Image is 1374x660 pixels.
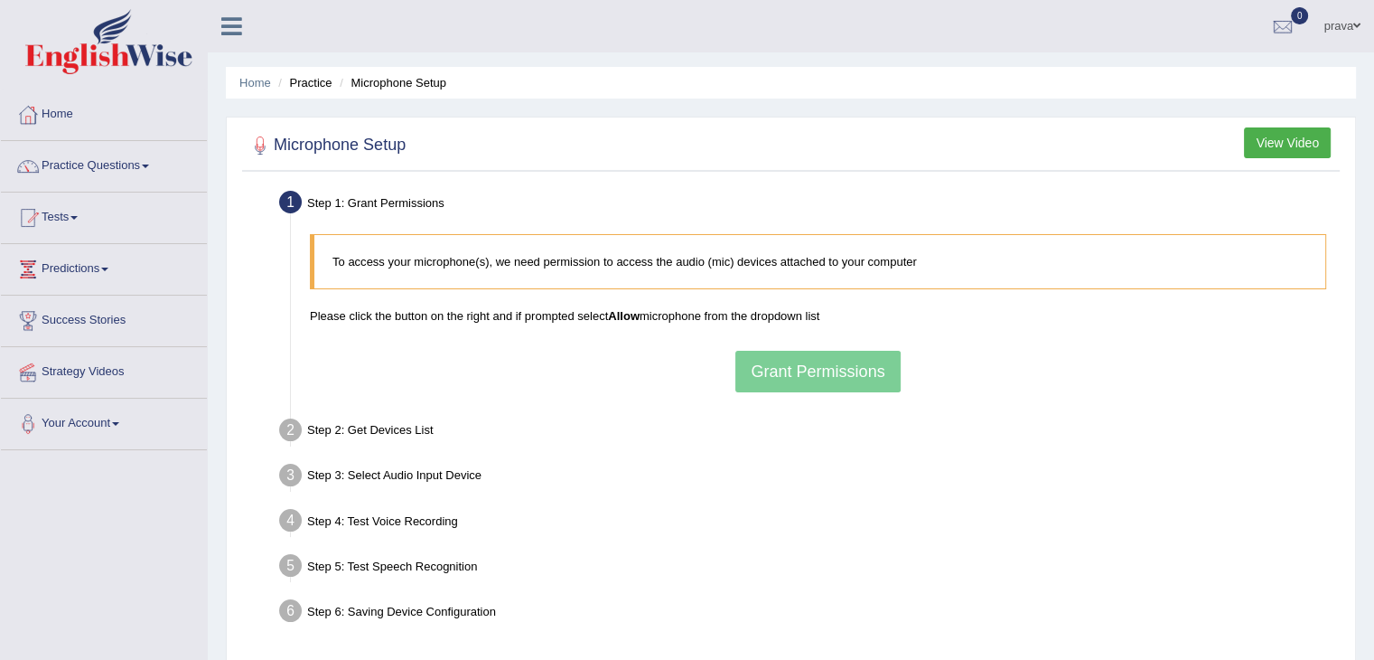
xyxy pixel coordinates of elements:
[271,413,1347,453] div: Step 2: Get Devices List
[271,458,1347,498] div: Step 3: Select Audio Input Device
[1,90,207,135] a: Home
[271,504,1347,543] div: Step 4: Test Voice Recording
[1,244,207,289] a: Predictions
[1291,7,1309,24] span: 0
[1,347,207,392] a: Strategy Videos
[1,399,207,444] a: Your Account
[1,141,207,186] a: Practice Questions
[271,185,1347,225] div: Step 1: Grant Permissions
[335,74,446,91] li: Microphone Setup
[239,76,271,90] a: Home
[1,193,207,238] a: Tests
[310,307,1326,325] p: Please click the button on the right and if prompted select microphone from the dropdown list
[1,296,207,341] a: Success Stories
[271,594,1347,634] div: Step 6: Saving Device Configuration
[1244,127,1331,158] button: View Video
[271,549,1347,589] div: Step 5: Test Speech Recognition
[332,253,1307,270] p: To access your microphone(s), we need permission to access the audio (mic) devices attached to yo...
[608,309,640,323] b: Allow
[274,74,332,91] li: Practice
[247,132,406,159] h2: Microphone Setup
